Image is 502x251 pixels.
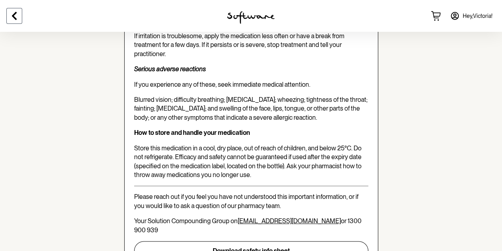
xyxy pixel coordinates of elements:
[134,32,344,58] span: If irritation is troublesome, apply the medication less often or have a break from treatment for ...
[463,13,492,19] span: Hey, Victoria !
[134,96,367,121] span: Blurred vision; difficulty breathing; [MEDICAL_DATA]; wheezing; tightness of the throat; fainting...
[134,81,310,88] span: If you experience any of these, seek immediate medical attention.
[134,193,358,209] span: Please reach out if you feel you have not understood this important information, or if you would ...
[134,129,250,136] strong: How to store and handle your medication
[134,144,362,179] span: Store this medication in a cool, dry place, out of reach of children, and below 25°C. Do not refr...
[134,217,362,233] span: Your Solution Compounding Group on or 1300 900 939
[134,65,206,73] strong: Serious adverse reactions
[445,6,497,25] a: Hey,Victoria!
[238,217,341,225] a: [EMAIL_ADDRESS][DOMAIN_NAME]
[227,11,275,24] img: software logo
